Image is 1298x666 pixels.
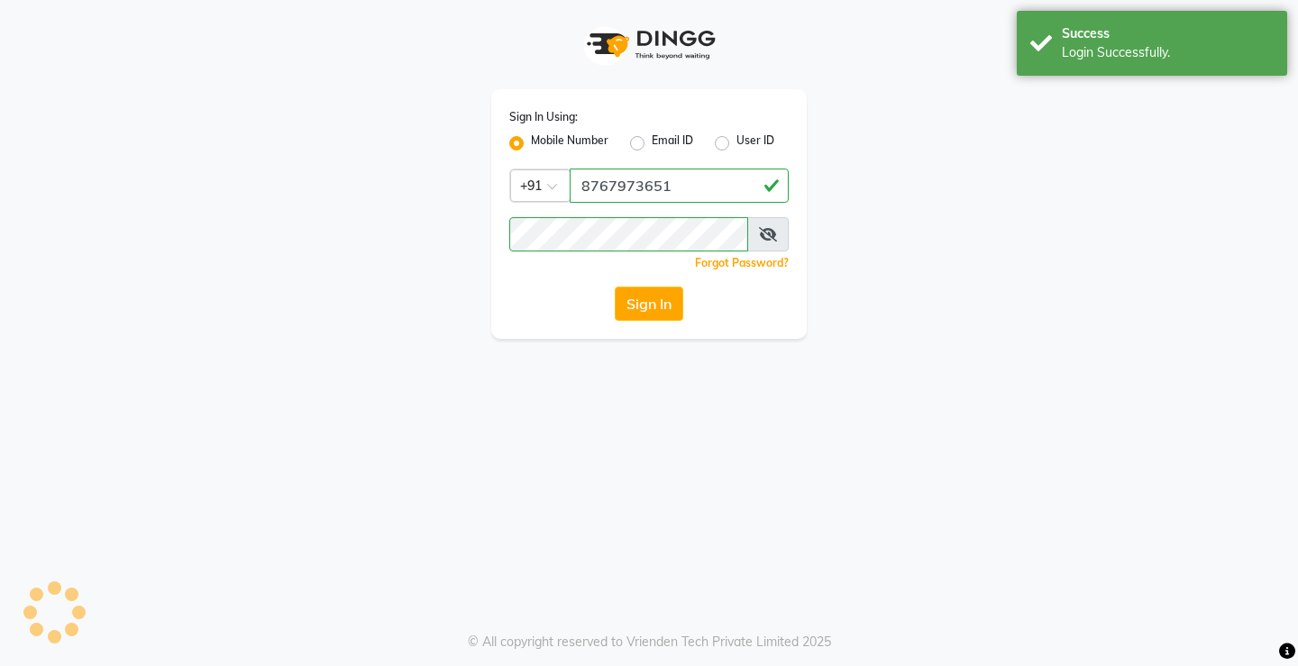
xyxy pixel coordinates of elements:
button: Sign In [615,287,683,321]
div: Login Successfully. [1062,43,1274,62]
label: Email ID [652,132,693,154]
img: logo1.svg [577,18,721,71]
input: Username [570,169,789,203]
label: User ID [736,132,774,154]
input: Username [509,217,748,251]
label: Sign In Using: [509,109,578,125]
a: Forgot Password? [695,256,789,269]
div: Success [1062,24,1274,43]
label: Mobile Number [531,132,608,154]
